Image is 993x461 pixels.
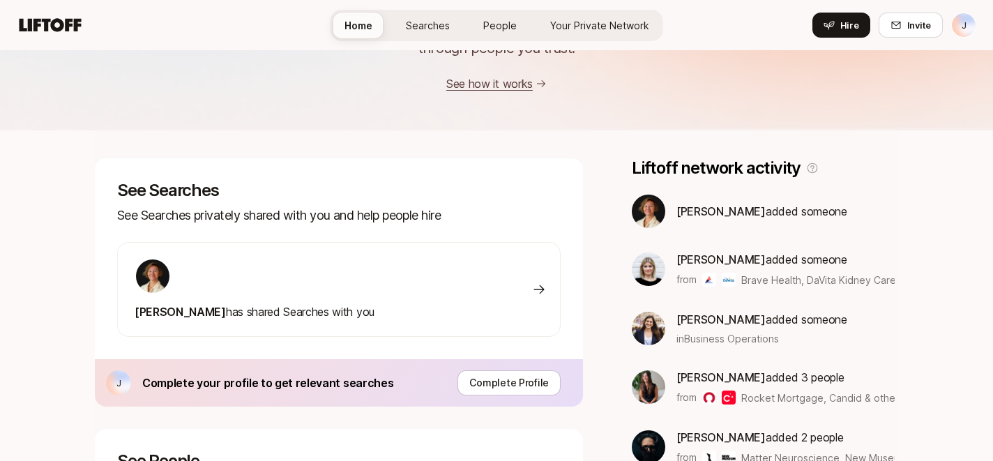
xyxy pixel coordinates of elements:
span: Rocket Mortgage, Candid & others [741,392,904,404]
img: Candid [722,391,736,405]
p: Complete your profile to get relevant searches [142,374,393,392]
img: a76236c4_073d_4fdf_a851_9ba080c9706f.jpg [632,252,665,286]
p: J [116,375,121,391]
img: Rocket Mortgage [702,391,716,405]
img: 12ecefdb_596c_45d0_a494_8b7a08a30bfa.jpg [632,195,665,228]
p: from [676,389,697,406]
img: Brave Health [702,273,716,287]
button: Hire [812,13,870,38]
span: Home [344,18,372,33]
a: Searches [395,13,461,38]
span: [PERSON_NAME] [676,204,766,218]
span: Brave Health, DaVita Kidney Care & others [741,274,938,286]
span: Hire [840,18,859,32]
img: DaVita Kidney Care [722,273,736,287]
span: has shared Searches with you [135,305,374,319]
span: Your Private Network [550,18,649,33]
span: in Business Operations [676,331,779,346]
p: See Searches privately shared with you and help people hire [117,206,561,225]
a: Home [333,13,384,38]
img: 33ee49e1_eec9_43f1_bb5d_6b38e313ba2b.jpg [632,370,665,404]
p: J [962,17,967,33]
p: from [676,271,697,288]
span: People [483,18,517,33]
img: b1202ca0_7323_4e9c_9505_9ab82ba382f2.jpg [632,312,665,345]
a: See how it works [446,77,533,91]
p: added 2 people [676,428,895,446]
a: People [472,13,528,38]
span: Invite [907,18,931,32]
p: added 3 people [676,368,895,386]
span: [PERSON_NAME] [676,370,766,384]
a: Your Private Network [539,13,660,38]
button: Complete Profile [457,370,561,395]
span: [PERSON_NAME] [135,305,226,319]
span: [PERSON_NAME] [676,252,766,266]
p: added someone [676,202,847,220]
img: 12ecefdb_596c_45d0_a494_8b7a08a30bfa.jpg [136,259,169,293]
p: See Searches [117,181,561,200]
p: added someone [676,310,847,328]
span: [PERSON_NAME] [676,430,766,444]
span: [PERSON_NAME] [676,312,766,326]
button: Invite [879,13,943,38]
p: Complete Profile [469,375,549,391]
p: Liftoff network activity [632,158,801,178]
span: Searches [406,18,450,33]
p: added someone [676,250,895,269]
button: J [951,13,976,38]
